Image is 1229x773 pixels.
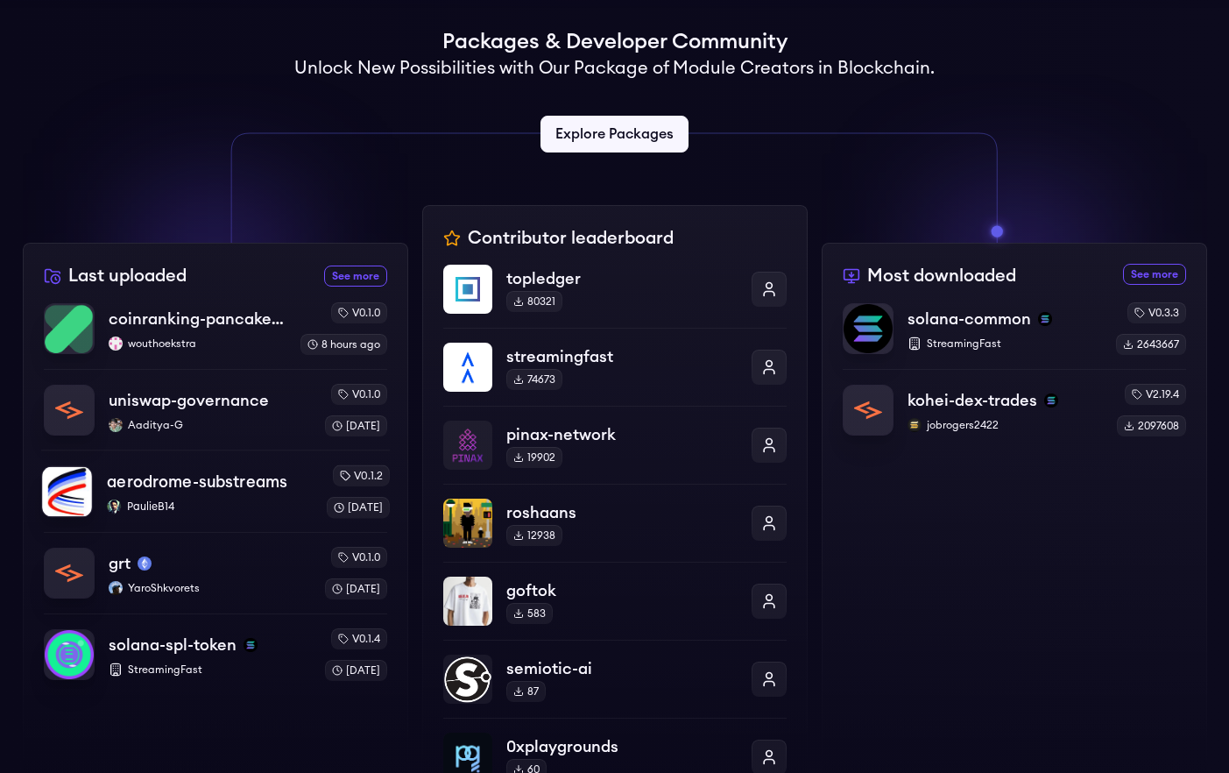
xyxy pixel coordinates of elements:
[326,497,389,518] div: [DATE]
[109,418,123,432] img: Aaditya-G
[332,465,389,486] div: v0.1.2
[443,484,787,562] a: roshaansroshaans12938
[45,630,94,679] img: solana-spl-token
[1116,334,1186,355] div: 2643667
[45,304,94,353] img: coinranking-pancakeswap-v3-forks
[540,116,689,152] a: Explore Packages
[109,551,131,576] p: grt
[844,386,893,435] img: kohei-dex-trades
[443,499,492,548] img: roshaans
[443,421,492,470] img: pinax-network
[324,266,387,287] a: See more recently uploaded packages
[109,581,311,595] p: YaroShkvorets
[331,384,387,405] div: v0.1.0
[45,386,94,435] img: uniswap-governance
[294,56,935,81] h2: Unlock New Possibilities with Our Package of Module Creators in Blockchain.
[107,470,287,494] p: aerodrome-substreams
[1123,264,1186,285] a: See more most downloaded packages
[331,547,387,568] div: v0.1.0
[843,302,1186,369] a: solana-commonsolana-commonsolanaStreamingFastv0.3.32643667
[1044,394,1058,408] img: solana
[1125,384,1186,405] div: v2.19.4
[442,28,788,56] h1: Packages & Developer Community
[45,549,94,598] img: grt
[443,328,787,406] a: streamingfaststreamingfast74673
[325,415,387,436] div: [DATE]
[443,640,787,718] a: semiotic-aisemiotic-ai87
[908,337,1102,351] p: StreamingFast
[1117,415,1186,436] div: 2097608
[908,418,922,432] img: jobrogers2422
[109,307,286,331] p: coinranking-pancakeswap-v3-forks
[443,343,492,392] img: streamingfast
[506,369,562,390] div: 74673
[443,265,787,328] a: topledgertopledger80321
[843,369,1186,436] a: kohei-dex-tradeskohei-dex-tradessolanajobrogers2422jobrogers2422v2.19.42097608
[41,450,390,532] a: aerodrome-substreamsaerodrome-substreamsPaulieB14PaulieB14v0.1.2[DATE]
[325,578,387,599] div: [DATE]
[109,663,311,677] p: StreamingFast
[506,525,562,546] div: 12938
[844,304,893,353] img: solana-common
[331,628,387,649] div: v0.1.4
[506,344,738,369] p: streamingfast
[138,557,152,571] img: mainnet
[506,681,546,702] div: 87
[107,500,312,514] p: PaulieB14
[506,603,553,624] div: 583
[506,734,738,759] p: 0xplaygrounds
[443,655,492,704] img: semiotic-ai
[506,578,738,603] p: goftok
[42,467,92,517] img: aerodrome-substreams
[1038,312,1052,326] img: solana
[908,307,1031,331] p: solana-common
[300,334,387,355] div: 8 hours ago
[443,562,787,640] a: goftokgoftok583
[44,369,387,450] a: uniswap-governanceuniswap-governanceAaditya-GAaditya-Gv0.1.0[DATE]
[109,633,237,657] p: solana-spl-token
[44,532,387,613] a: grtgrtmainnetYaroShkvoretsYaroShkvoretsv0.1.0[DATE]
[1127,302,1186,323] div: v0.3.3
[506,291,562,312] div: 80321
[107,500,121,514] img: PaulieB14
[506,422,738,447] p: pinax-network
[443,265,492,314] img: topledger
[325,660,387,681] div: [DATE]
[506,266,738,291] p: topledger
[506,447,562,468] div: 19902
[109,337,123,351] img: wouthoekstra
[109,388,269,413] p: uniswap-governance
[908,418,1103,432] p: jobrogers2422
[109,581,123,595] img: YaroShkvorets
[443,577,492,626] img: goftok
[244,638,258,652] img: solana
[109,337,286,351] p: wouthoekstra
[506,656,738,681] p: semiotic-ai
[109,418,311,432] p: Aaditya-G
[506,500,738,525] p: roshaans
[443,406,787,484] a: pinax-networkpinax-network19902
[44,302,387,369] a: coinranking-pancakeswap-v3-forkscoinranking-pancakeswap-v3-forkswouthoekstrawouthoekstrav0.1.08 h...
[331,302,387,323] div: v0.1.0
[44,613,387,681] a: solana-spl-tokensolana-spl-tokensolanaStreamingFastv0.1.4[DATE]
[908,388,1037,413] p: kohei-dex-trades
